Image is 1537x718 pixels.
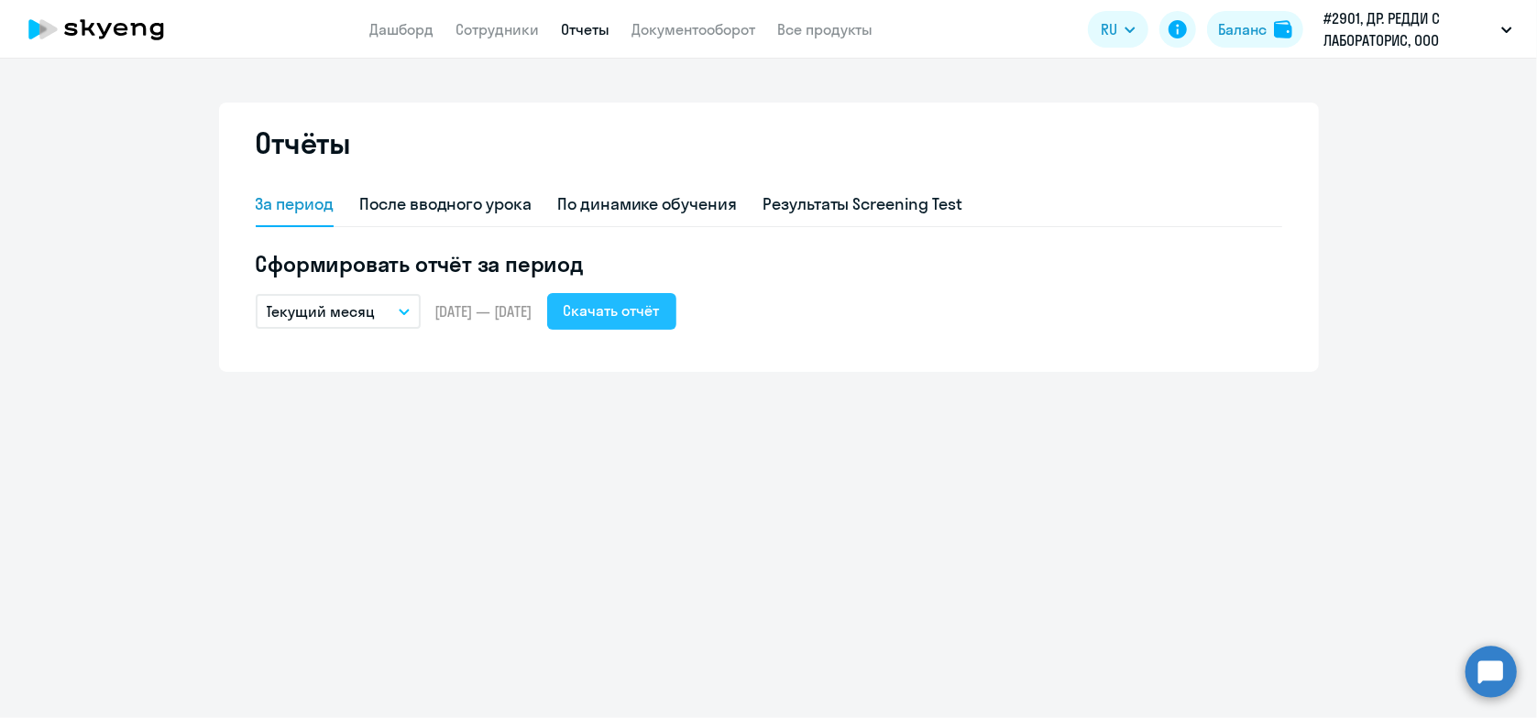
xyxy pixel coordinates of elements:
[763,192,962,216] div: Результаты Screening Test
[1314,7,1521,51] button: #2901, ДР. РЕДДИ С ЛАБОРАТОРИС, ООО
[1101,18,1117,40] span: RU
[778,20,873,38] a: Все продукты
[1218,18,1267,40] div: Баланс
[547,293,676,330] button: Скачать отчёт
[1274,20,1292,38] img: balance
[256,192,335,216] div: За период
[557,192,737,216] div: По динамике обучения
[1207,11,1303,48] button: Балансbalance
[1323,7,1494,51] p: #2901, ДР. РЕДДИ С ЛАБОРАТОРИС, ООО
[256,294,421,329] button: Текущий месяц
[267,300,376,322] p: Текущий месяц
[632,20,756,38] a: Документооборот
[564,299,660,321] div: Скачать отчёт
[256,249,1282,278] h5: Сформировать отчёт за период
[256,125,351,161] h2: Отчёты
[435,301,532,321] span: [DATE] — [DATE]
[456,20,540,38] a: Сотрудники
[359,192,532,216] div: После вводного урока
[1088,11,1148,48] button: RU
[562,20,610,38] a: Отчеты
[370,20,434,38] a: Дашборд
